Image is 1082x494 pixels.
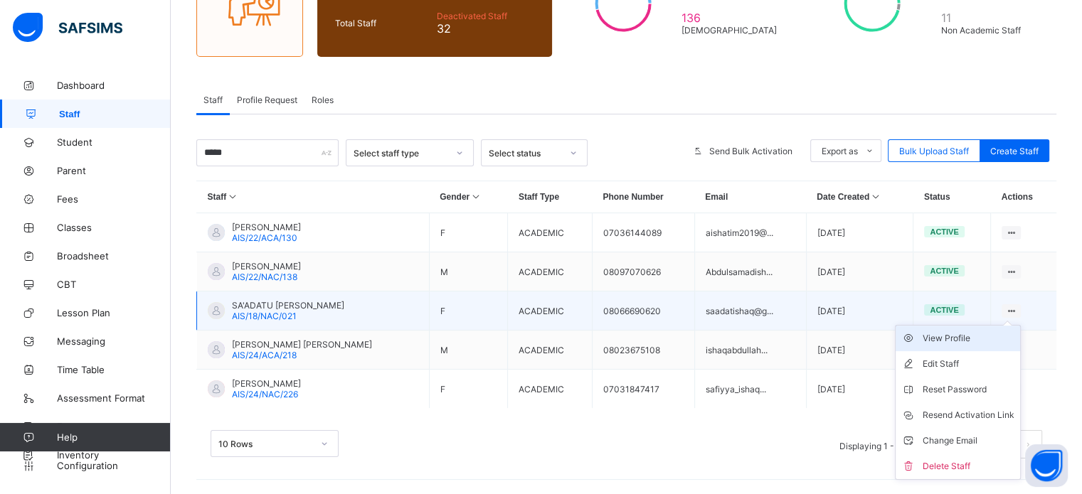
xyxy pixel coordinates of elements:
[941,25,1032,36] span: Non Academic Staff
[694,291,806,331] td: saadatishaq@g...
[226,192,238,202] i: Sort in Ascending Order
[59,109,171,119] span: Staff
[57,335,171,347] span: Messaging
[203,95,223,105] span: Staff
[990,146,1039,156] span: Create Staff
[429,213,508,252] td: F
[923,434,1014,448] div: Change Email
[232,272,297,282] span: AIS/22/NAC/138
[592,291,694,331] td: 08066690620
[312,95,334,105] span: Roles
[429,370,508,409] td: F
[332,14,433,32] div: Total Staff
[681,11,783,25] span: 136
[991,181,1056,213] th: Actions
[508,213,592,252] td: ACADEMIC
[806,181,913,213] th: Date Created
[218,439,312,449] div: 10 Rows
[237,95,297,105] span: Profile Request
[806,213,913,252] td: [DATE]
[694,213,806,252] td: aishatim2019@...
[592,181,694,213] th: Phone Number
[232,222,301,232] span: [PERSON_NAME]
[232,378,301,389] span: [PERSON_NAME]
[822,146,858,156] span: Export as
[437,11,534,21] span: Deactivated Staff
[489,148,561,159] div: Select status
[869,192,881,202] i: Sort in Ascending Order
[923,408,1014,422] div: Resend Activation Link
[694,181,806,213] th: Email
[232,232,297,243] span: AIS/22/ACA/130
[930,306,958,314] span: active
[806,331,913,370] td: [DATE]
[806,291,913,331] td: [DATE]
[57,165,171,176] span: Parent
[592,331,694,370] td: 08023675108
[232,300,344,311] span: SA'ADATU [PERSON_NAME]
[508,252,592,291] td: ACADEMIC
[508,331,592,370] td: ACADEMIC
[57,307,171,318] span: Lesson Plan
[232,389,298,399] span: AIS/24/NAC/226
[923,459,1014,473] div: Delete Staff
[232,350,297,360] span: AIS/24/ACA/218
[429,291,508,331] td: F
[899,146,969,156] span: Bulk Upload Staff
[429,181,508,213] th: Gender
[508,370,592,409] td: ACADEMIC
[232,339,372,350] span: [PERSON_NAME] [PERSON_NAME]
[508,181,592,213] th: Staff Type
[806,370,913,409] td: [DATE]
[57,431,170,443] span: Help
[232,311,297,321] span: AIS/18/NAC/021
[13,13,122,43] img: safsims
[930,267,958,275] span: active
[429,331,508,370] td: M
[923,357,1014,371] div: Edit Staff
[694,252,806,291] td: Abdulsamadish...
[1014,430,1042,458] button: next page
[709,146,792,156] span: Send Bulk Activation
[354,148,447,159] div: Select staff type
[57,193,171,205] span: Fees
[57,222,171,233] span: Classes
[829,430,944,458] li: Displaying 1 - 5 out of 5
[923,331,1014,345] div: View Profile
[592,213,694,252] td: 07036144089
[941,11,1032,25] span: 11
[232,261,301,272] span: [PERSON_NAME]
[1014,430,1042,458] li: 下一页
[57,250,171,262] span: Broadsheet
[930,227,958,236] span: active
[508,291,592,331] td: ACADEMIC
[57,279,171,290] span: CBT
[57,364,171,375] span: Time Table
[694,331,806,370] td: ishaqabdullah...
[197,181,430,213] th: Staff
[57,460,170,471] span: Configuration
[806,252,913,291] td: [DATE]
[694,370,806,409] td: safiyya_ishaq...
[681,25,783,36] span: [DEMOGRAPHIC_DATA]
[57,392,171,404] span: Assessment Format
[592,370,694,409] td: 07031847417
[592,252,694,291] td: 08097070626
[57,80,171,91] span: Dashboard
[923,382,1014,397] div: Reset Password
[913,181,991,213] th: Status
[429,252,508,291] td: M
[437,21,534,36] span: 32
[1025,444,1068,487] button: Open asap
[470,192,482,202] i: Sort in Ascending Order
[57,136,171,148] span: Student
[57,421,171,432] span: Expenses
